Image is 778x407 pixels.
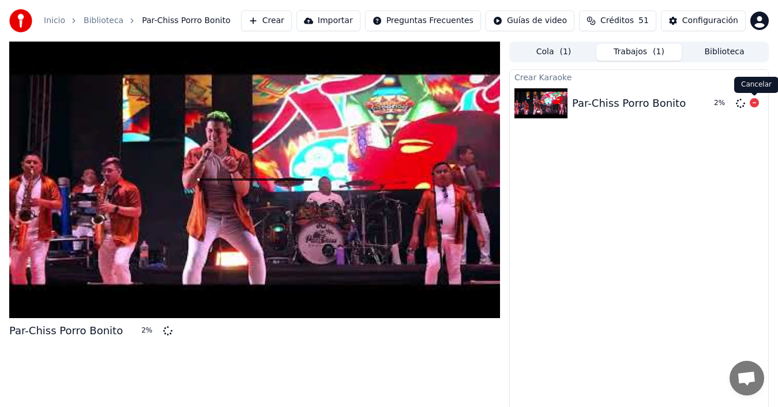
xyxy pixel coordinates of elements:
[730,361,764,395] div: Chat abierto
[511,44,596,61] button: Cola
[714,99,731,108] div: 2 %
[142,15,230,27] span: Par-Chiss Porro Bonito
[44,15,231,27] nav: breadcrumb
[682,44,767,61] button: Biblioteca
[596,44,682,61] button: Trabajos
[365,10,481,31] button: Preguntas Frecuentes
[572,95,686,111] div: Par-Chiss Porro Bonito
[44,15,65,27] a: Inicio
[241,10,292,31] button: Crear
[296,10,360,31] button: Importar
[600,15,634,27] span: Créditos
[84,15,123,27] a: Biblioteca
[510,70,768,84] div: Crear Karaoke
[653,46,664,58] span: ( 1 )
[9,9,32,32] img: youka
[486,10,574,31] button: Guías de video
[559,46,571,58] span: ( 1 )
[682,15,738,27] div: Configuración
[661,10,746,31] button: Configuración
[579,10,656,31] button: Créditos51
[9,323,123,339] div: Par-Chiss Porro Bonito
[141,326,159,335] div: 2 %
[638,15,649,27] span: 51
